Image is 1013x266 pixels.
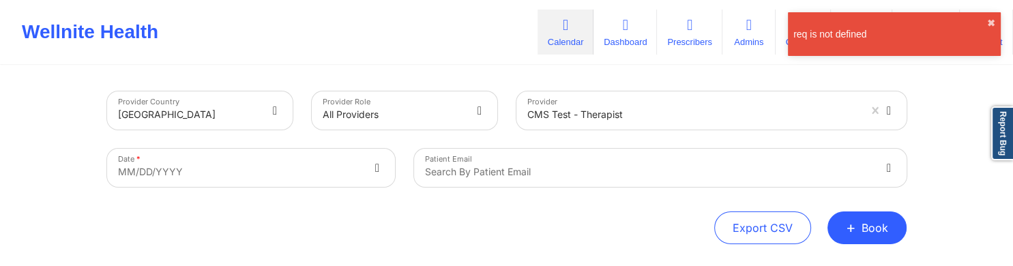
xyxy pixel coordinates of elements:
div: All Providers [323,100,463,130]
a: Prescribers [657,10,722,55]
div: req is not defined [793,27,987,41]
a: Report Bug [991,106,1013,160]
span: + [846,224,856,231]
div: CMS Test - therapist [527,100,859,130]
a: Calendar [538,10,593,55]
a: Dashboard [593,10,657,55]
a: Coaches [776,10,831,55]
div: [GEOGRAPHIC_DATA] [118,100,259,130]
button: close [987,18,995,29]
button: +Book [827,211,907,244]
button: Export CSV [714,211,811,244]
a: Admins [722,10,776,55]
